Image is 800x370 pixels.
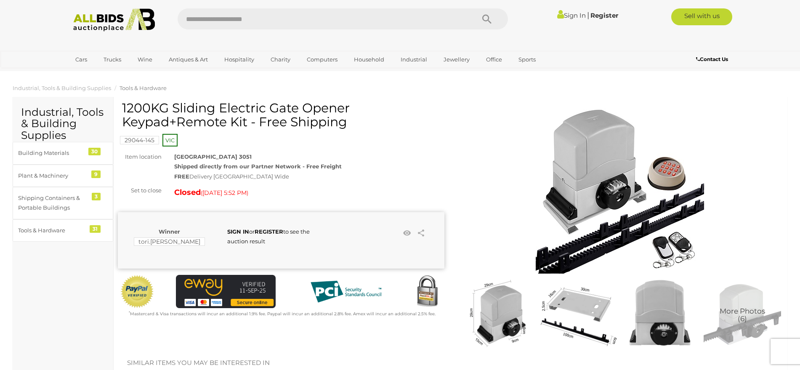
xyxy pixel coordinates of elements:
li: Watch this item [401,227,413,240]
img: Official PayPal Seal [120,275,154,309]
a: Sell with us [671,8,732,25]
b: Winner [159,228,180,235]
a: Cars [70,53,93,67]
a: Office [481,53,508,67]
img: 1200KG Sliding Electric Gate Opener Keypad+Remote Kit - Free Shipping [704,276,781,353]
a: Trucks [98,53,127,67]
img: Allbids.com.au [69,8,160,32]
a: REGISTER [255,228,283,235]
div: Shipping Containers & Portable Buildings [18,193,88,213]
div: 9 [91,170,101,178]
img: Secured by Rapid SSL [410,275,444,309]
a: Shipping Containers & Portable Buildings 3 [13,187,113,219]
mark: 29044-145 [120,136,159,144]
div: Item location [112,152,168,162]
a: Tools & Hardware 31 [13,219,113,242]
span: [DATE] 5:52 PM [202,189,247,197]
span: VIC [162,134,178,146]
a: Sports [513,53,541,67]
a: Wine [132,53,158,67]
a: Industrial, Tools & Building Supplies [13,85,111,91]
span: or to see the auction result [227,228,310,245]
a: Tools & Hardware [120,85,167,91]
img: 1200KG Sliding Electric Gate Opener Keypad+Remote Kit - Free Shipping [459,276,537,353]
strong: [GEOGRAPHIC_DATA] 3051 [174,153,252,160]
a: Sign In [557,11,586,19]
strong: Closed [174,188,201,197]
span: Delivery [GEOGRAPHIC_DATA] Wide [174,173,289,180]
a: Household [348,53,390,67]
div: 30 [88,148,101,155]
a: Hospitality [219,53,260,67]
a: Register [590,11,618,19]
a: SIGN IN [227,228,249,235]
button: Search [466,8,508,29]
div: Plant & Machinery [18,171,88,181]
a: More Photos(6) [704,276,781,353]
a: Jewellery [438,53,475,67]
div: Building Materials [18,148,88,158]
img: PCI DSS compliant [304,275,388,309]
img: 1200KG Sliding Electric Gate Opener Keypad+Remote Kit - Free Shipping [540,276,618,353]
a: Antiques & Art [163,53,213,67]
img: eWAY Payment Gateway [176,275,276,308]
a: [GEOGRAPHIC_DATA] [70,67,141,80]
a: Plant & Machinery 9 [13,165,113,187]
strong: Shipped directly from our Partner Network - Free Freight [174,163,342,170]
span: ( ) [201,189,248,196]
span: | [587,11,589,20]
small: Mastercard & Visa transactions will incur an additional 1.9% fee. Paypal will incur an additional... [129,311,436,317]
span: More Photos (6) [720,307,765,323]
strong: FREE [174,173,189,180]
img: 1200KG Sliding Electric Gate Opener Keypad+Remote Kit - Free Shipping [536,105,704,274]
h2: Similar items you may be interested in [127,359,774,367]
a: Contact Us [696,55,730,64]
h1: 1200KG Sliding Electric Gate Opener Keypad+Remote Kit - Free Shipping [122,101,442,129]
a: Building Materials 30 [13,142,113,164]
a: Industrial [395,53,433,67]
img: 1200KG Sliding Electric Gate Opener Keypad+Remote Kit - Free Shipping [622,276,699,353]
div: 31 [90,225,101,233]
a: Computers [301,53,343,67]
div: 3 [92,193,101,200]
div: Tools & Hardware [18,226,88,235]
a: 29044-145 [120,137,159,144]
b: Contact Us [696,56,728,62]
mark: tori.[PERSON_NAME] [134,237,205,246]
h2: Industrial, Tools & Building Supplies [21,106,105,141]
a: Charity [265,53,296,67]
div: Set to close [112,186,168,195]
